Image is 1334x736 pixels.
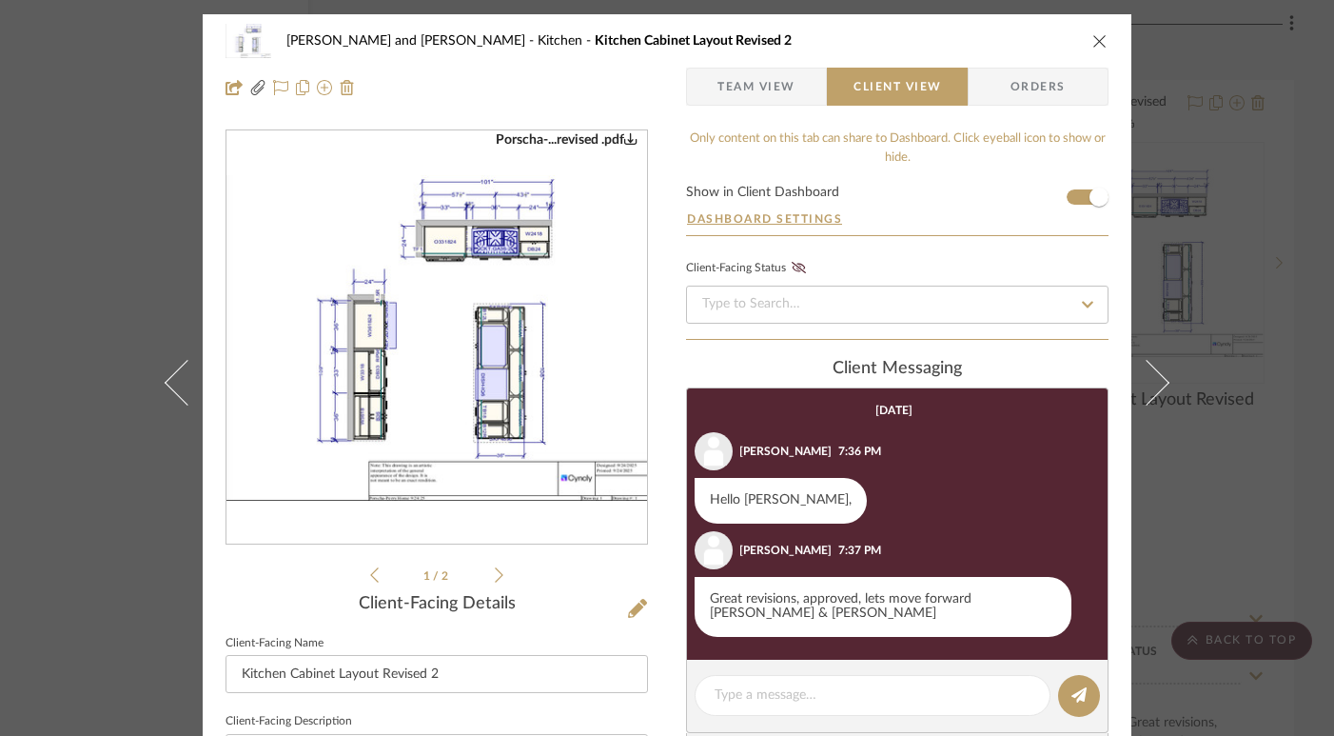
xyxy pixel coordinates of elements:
[1091,32,1108,50] button: close
[695,432,733,470] img: user_avatar.png
[595,34,792,48] span: Kitchen Cabinet Layout Revised 2
[226,22,271,60] img: 2ab780e7-15c1-4071-bd40-fcbdb93b1d2c_48x40.jpg
[739,443,832,460] div: [PERSON_NAME]
[695,531,733,569] img: user_avatar.png
[441,570,451,582] span: 2
[838,542,881,559] div: 7:37 PM
[695,478,867,524] div: Hello [PERSON_NAME],
[226,594,648,615] div: Client-Facing Details
[286,34,538,48] span: [PERSON_NAME] and [PERSON_NAME]
[875,404,912,417] div: [DATE]
[226,175,647,501] img: 2ab780e7-15c1-4071-bd40-fcbdb93b1d2c_436x436.jpg
[853,68,941,106] span: Client View
[686,259,812,278] div: Client-Facing Status
[226,131,647,545] div: 0
[423,570,433,582] span: 1
[686,210,843,228] button: Dashboard Settings
[226,639,324,648] label: Client-Facing Name
[838,443,881,460] div: 7:36 PM
[226,655,648,693] input: Enter Client-Facing Item Name
[226,717,352,726] label: Client-Facing Description
[695,577,1071,638] div: Great revisions, approved, lets move forward [PERSON_NAME] & [PERSON_NAME]
[340,80,355,95] img: Remove from project
[686,286,1108,324] input: Type to Search…
[538,34,595,48] span: Kitchen
[686,359,1108,380] div: client Messaging
[433,570,441,582] span: /
[717,68,795,106] span: Team View
[496,131,638,149] div: Porscha-...revised .pdf
[686,129,1108,167] div: Only content on this tab can share to Dashboard. Click eyeball icon to show or hide.
[739,542,832,559] div: [PERSON_NAME]
[990,68,1087,106] span: Orders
